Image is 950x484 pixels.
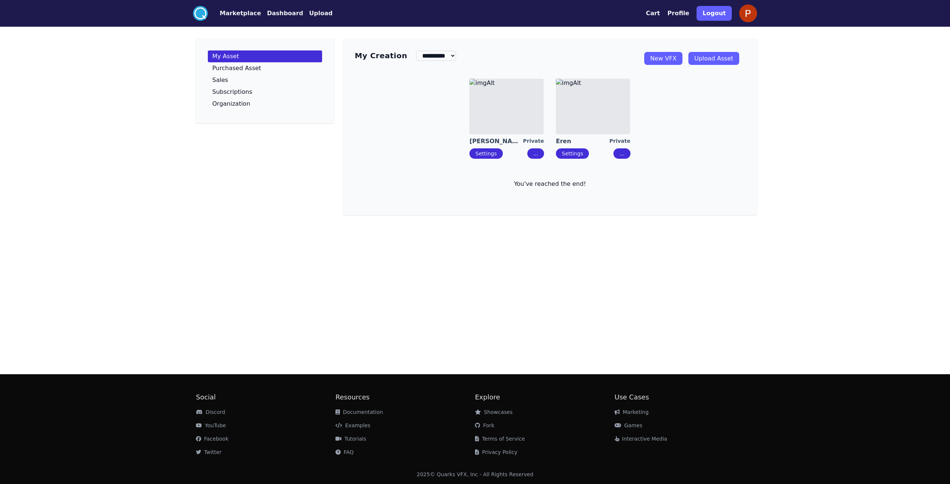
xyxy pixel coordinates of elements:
[212,101,250,107] p: Organization
[335,392,475,402] h2: Resources
[668,9,689,18] button: Profile
[212,77,228,83] p: Sales
[469,137,523,145] a: [PERSON_NAME]'s Workshop
[556,79,630,134] img: imgAlt
[609,137,630,145] div: Private
[208,50,322,62] a: My Asset
[556,137,609,145] a: Eren
[475,436,525,442] a: Terms of Service
[208,86,322,98] a: Subscriptions
[697,6,732,21] button: Logout
[615,422,642,428] a: Games
[355,180,745,188] p: You've reached the end!
[208,74,322,86] a: Sales
[212,65,261,71] p: Purchased Asset
[613,148,630,159] button: ...
[335,449,354,455] a: FAQ
[469,148,502,159] button: Settings
[644,52,682,65] a: New VFX
[739,4,757,22] img: profile
[220,9,261,18] button: Marketplace
[261,9,303,18] a: Dashboard
[335,409,383,415] a: Documentation
[475,409,512,415] a: Showcases
[475,151,497,157] a: Settings
[303,9,332,18] a: Upload
[556,148,589,159] button: Settings
[335,422,370,428] a: Examples
[208,62,322,74] a: Purchased Asset
[355,50,407,61] h3: My Creation
[212,53,239,59] p: My Asset
[475,422,494,428] a: Fork
[646,9,660,18] button: Cart
[469,79,544,134] img: imgAlt
[196,436,229,442] a: Facebook
[212,89,252,95] p: Subscriptions
[267,9,303,18] button: Dashboard
[697,3,732,24] a: Logout
[196,392,335,402] h2: Social
[615,409,649,415] a: Marketing
[527,148,544,159] button: ...
[523,137,544,145] div: Private
[196,422,226,428] a: YouTube
[417,471,534,478] div: 2025 © Quarks VFX, Inc - All Rights Reserved
[688,52,739,65] a: Upload Asset
[335,436,366,442] a: Tutorials
[562,151,583,157] a: Settings
[196,449,222,455] a: Twitter
[615,436,667,442] a: Interactive Media
[475,449,517,455] a: Privacy Policy
[208,9,261,18] a: Marketplace
[208,98,322,110] a: Organization
[309,9,332,18] button: Upload
[475,392,615,402] h2: Explore
[615,392,754,402] h2: Use Cases
[196,409,225,415] a: Discord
